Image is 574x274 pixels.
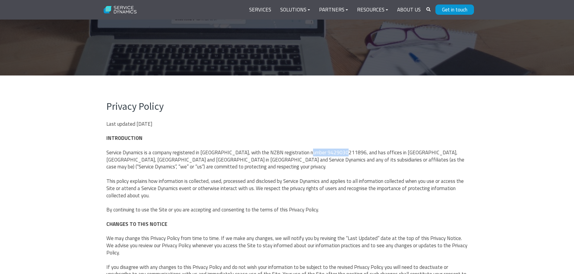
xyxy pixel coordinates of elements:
img: Service Dynamics Logo - White [100,2,140,18]
a: Services [245,3,276,17]
a: Solutions [276,3,315,17]
a: Get in touch [435,5,474,15]
strong: CHANGES TO THIS NOTICE [106,220,167,228]
a: Resources [353,3,393,17]
strong: INTRODUCTION [106,134,143,142]
a: Partners [315,3,353,17]
h3: Privacy Policy [106,100,468,113]
a: About Us [393,3,425,17]
div: Navigation Menu [245,3,425,17]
